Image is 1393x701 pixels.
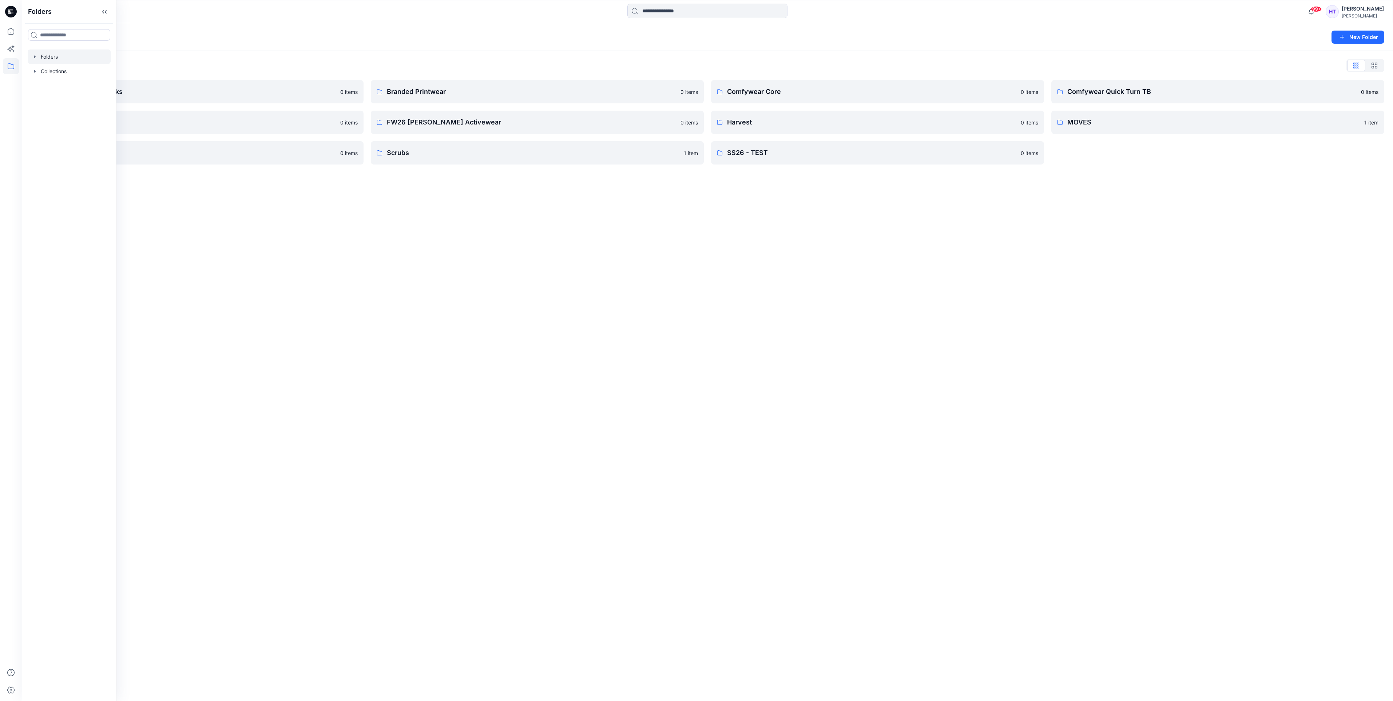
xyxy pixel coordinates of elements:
p: FW26 [PERSON_NAME] Activewear [387,117,676,127]
a: EcoSmart0 items [31,111,364,134]
p: 0 items [340,149,358,157]
p: Activewear Core Blocks [47,87,336,97]
a: FW26 [PERSON_NAME] Activewear0 items [371,111,704,134]
p: 0 items [340,88,358,96]
p: Comfywear Quick Turn TB [1067,87,1357,97]
p: Branded Printwear [387,87,676,97]
div: [PERSON_NAME] [1342,4,1384,13]
p: EcoSmart [47,117,336,127]
p: 0 items [680,119,698,126]
a: Comfywear Quick Turn TB0 items [1051,80,1384,103]
div: [PERSON_NAME] [1342,13,1384,19]
p: 1 item [1364,119,1378,126]
p: Comfywear Core [727,87,1016,97]
p: Scrubs [387,148,679,158]
p: MOVES [1067,117,1360,127]
p: 0 items [680,88,698,96]
a: Activewear Core Blocks0 items [31,80,364,103]
p: 0 items [1021,119,1038,126]
a: SS26 - TEST0 items [711,141,1044,165]
p: Printwear 2025 [47,148,336,158]
p: Harvest [727,117,1016,127]
button: New Folder [1332,31,1384,44]
span: 99+ [1311,6,1322,12]
p: 0 items [1021,149,1038,157]
p: 0 items [1021,88,1038,96]
a: Comfywear Core0 items [711,80,1044,103]
a: Branded Printwear0 items [371,80,704,103]
div: HT [1326,5,1339,18]
p: 1 item [684,149,698,157]
p: 0 items [1361,88,1378,96]
a: MOVES1 item [1051,111,1384,134]
a: Scrubs1 item [371,141,704,165]
p: 0 items [340,119,358,126]
a: Harvest0 items [711,111,1044,134]
p: SS26 - TEST [727,148,1016,158]
a: Printwear 20250 items [31,141,364,165]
